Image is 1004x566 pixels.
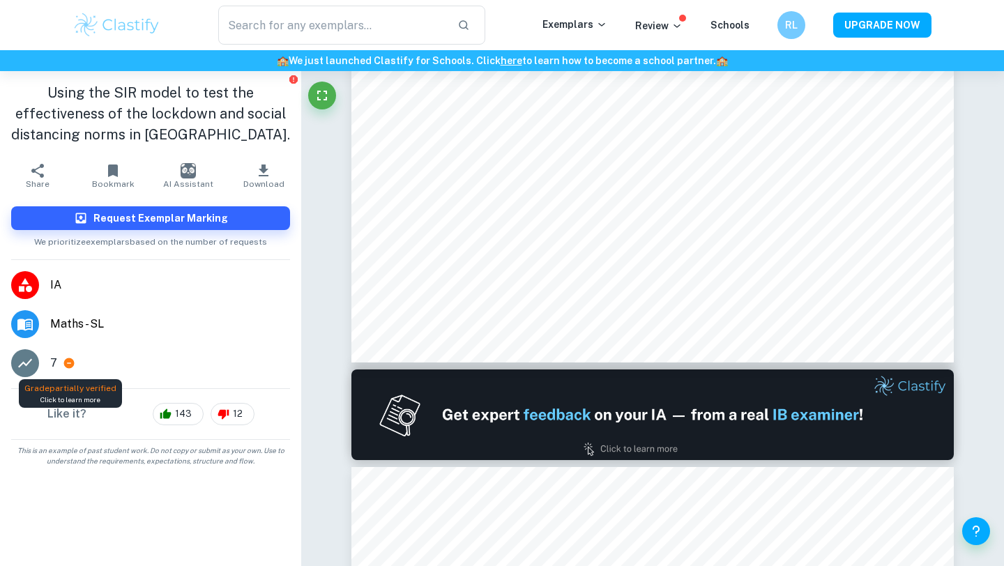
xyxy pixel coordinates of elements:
button: RL [777,11,805,39]
h6: RL [784,17,800,33]
span: We prioritize exemplars based on the number of requests [34,230,267,248]
div: 12 [211,403,254,425]
div: 143 [153,403,204,425]
span: Maths - SL [50,316,290,332]
span: Grade partially verified [24,383,116,393]
p: 7 [50,355,57,372]
span: This is an example of past student work. Do not copy or submit as your own. Use to understand the... [6,445,296,466]
span: 143 [167,407,199,421]
span: AI Assistant [163,179,213,189]
button: UPGRADE NOW [833,13,931,38]
span: 12 [225,407,250,421]
span: 🏫 [277,55,289,66]
button: Request Exemplar Marking [11,206,290,230]
p: Review [635,18,683,33]
span: Download [243,179,284,189]
span: Bookmark [92,179,135,189]
button: Help and Feedback [962,517,990,545]
span: Click to learn more [40,395,100,405]
img: Clastify logo [73,11,161,39]
h6: Like it? [47,406,86,422]
button: Fullscreen [308,82,336,109]
span: Share [26,179,50,189]
button: AI Assistant [151,156,226,195]
h6: Request Exemplar Marking [93,211,228,226]
input: Search for any exemplars... [218,6,446,45]
h1: Using the SIR model to test the effectiveness of the lockdown and social distancing norms in [GEO... [11,82,290,145]
button: Report issue [288,74,298,84]
span: IA [50,277,290,293]
button: Bookmark [75,156,151,195]
a: Schools [710,20,750,31]
img: AI Assistant [181,163,196,178]
p: Exemplars [542,17,607,32]
button: Download [226,156,301,195]
a: here [501,55,522,66]
span: 🏫 [716,55,728,66]
img: Ad [351,369,954,460]
h6: We just launched Clastify for Schools. Click to learn how to become a school partner. [3,53,1001,68]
